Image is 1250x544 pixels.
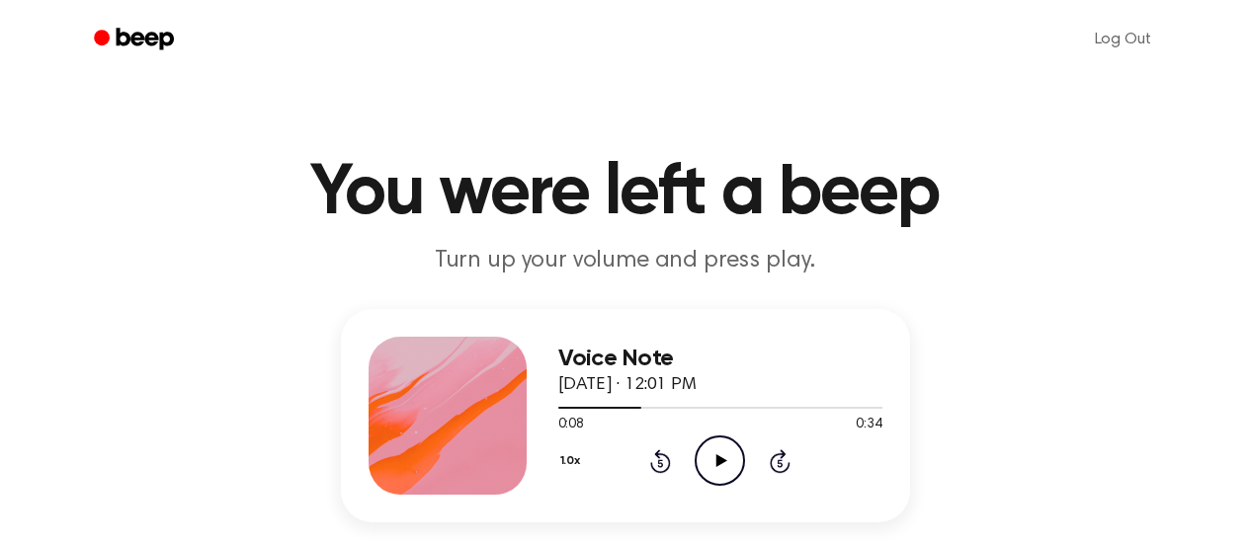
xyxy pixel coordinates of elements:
span: [DATE] · 12:01 PM [558,376,697,394]
h3: Voice Note [558,346,882,372]
button: 1.0x [558,444,588,478]
span: 0:08 [558,415,584,435]
a: Beep [80,21,192,59]
p: Turn up your volume and press play. [246,245,1005,277]
span: 0:34 [856,415,881,435]
a: Log Out [1075,16,1171,63]
h1: You were left a beep [120,158,1131,229]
